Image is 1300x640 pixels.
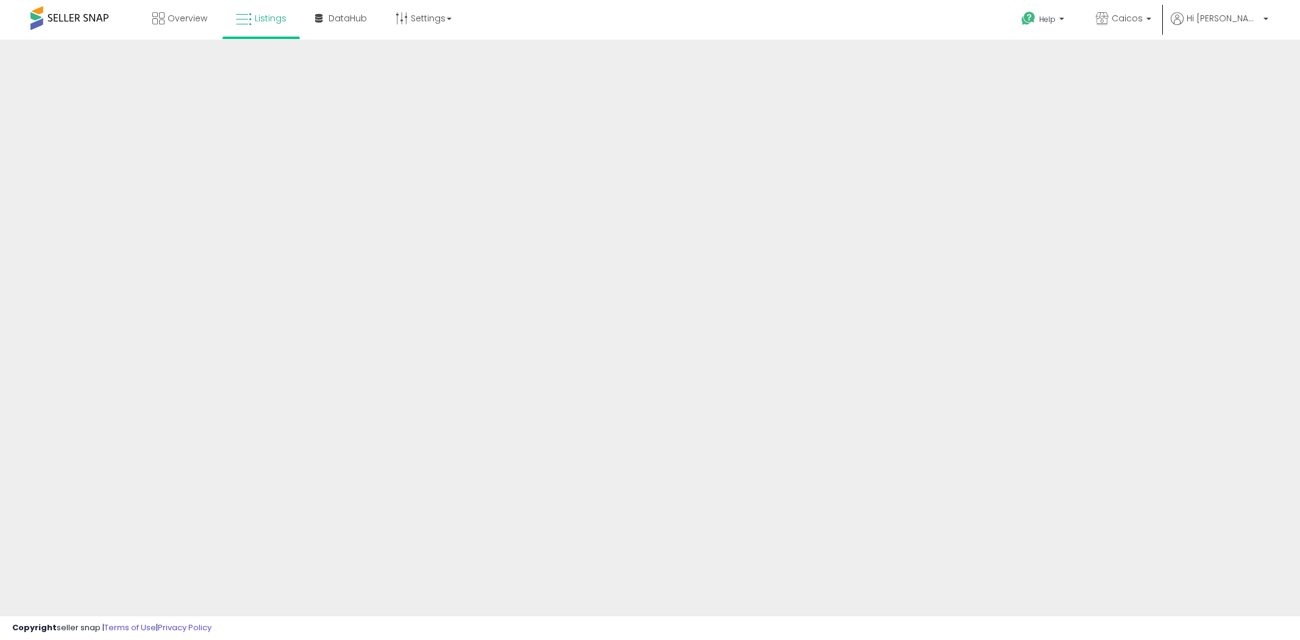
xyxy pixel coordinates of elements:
[255,12,286,24] span: Listings
[168,12,207,24] span: Overview
[1171,12,1268,40] a: Hi [PERSON_NAME]
[1021,11,1036,26] i: Get Help
[329,12,367,24] span: DataHub
[1187,12,1260,24] span: Hi [PERSON_NAME]
[1012,2,1076,40] a: Help
[1039,14,1056,24] span: Help
[1112,12,1143,24] span: Caicos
